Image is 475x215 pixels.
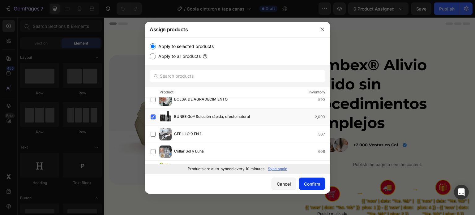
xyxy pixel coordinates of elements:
p: Publish the page to see the content. [200,144,366,151]
button: Dot [97,159,101,163]
button: Dot [85,159,88,163]
button: Dot [103,159,107,163]
p: Sync again [268,166,287,172]
h1: Lumbex® Alivio rápido sin procedimientos complejos [200,37,366,116]
span: BOLSA DE AGRADECIMIENTO [174,96,228,103]
button: Dot [91,159,95,163]
button: Confirm [299,178,325,190]
div: Assign products [145,21,314,37]
div: 2,090 [315,114,330,120]
div: Entregado [311,180,366,206]
div: Guia generada [256,180,311,206]
strong: {{ 'now' | date: "%e. %b" | plus: 4 }} - {{ 'now' | date: "%e. %b" | plus: 5 }} [313,181,365,199]
img: product-img [159,128,172,140]
div: Cancel [277,181,291,187]
div: Pedido realizado [200,187,256,200]
div: 🎁 [331,162,347,178]
button: Carousel Next Arrow [166,98,176,108]
div: 🚚 [276,162,291,178]
img: product-img [159,93,172,106]
strong: {{ 'now' | date: "%e. %b" | plus: 1 }} - {{ 'now' | date: "%e. %b" | plus: 2 }} [257,181,310,199]
button: Cancel [272,178,296,190]
div: 608 [318,148,330,155]
img: product-img [159,145,172,158]
p: +2.000 Ventas en Col [249,125,294,130]
p: Products are auto-synced every 10 minutes. [188,166,265,172]
img: product-img [159,163,172,175]
div: Product [160,89,173,95]
button: Dot [72,159,76,163]
div: Confirm [304,181,320,187]
input: Search products [150,70,325,82]
label: Apply to all products [156,53,201,60]
div: /> [145,38,330,174]
strong: {{ 'now' | date: "%e. %b" }} [201,187,255,192]
span: CEPILLO 9 EN 1 [174,131,201,138]
div: Inventory [309,89,325,95]
div: 🛒 [220,169,236,184]
label: Apply to selected products [156,43,214,50]
span: Collar Sol y Luna [174,148,204,155]
span: BUNEE Go® Solución rápida, efecto natural [174,114,250,120]
img: product-img [159,111,172,123]
button: Dot [109,159,113,163]
div: Open Intercom Messenger [454,185,469,200]
button: Dot [79,159,82,163]
div: 590 [318,97,330,103]
div: 307 [318,131,330,137]
img: gempages_551110054657393878-cc9c01fa-2474-43af-b9db-c6d9c94abb4d.png [200,120,245,136]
